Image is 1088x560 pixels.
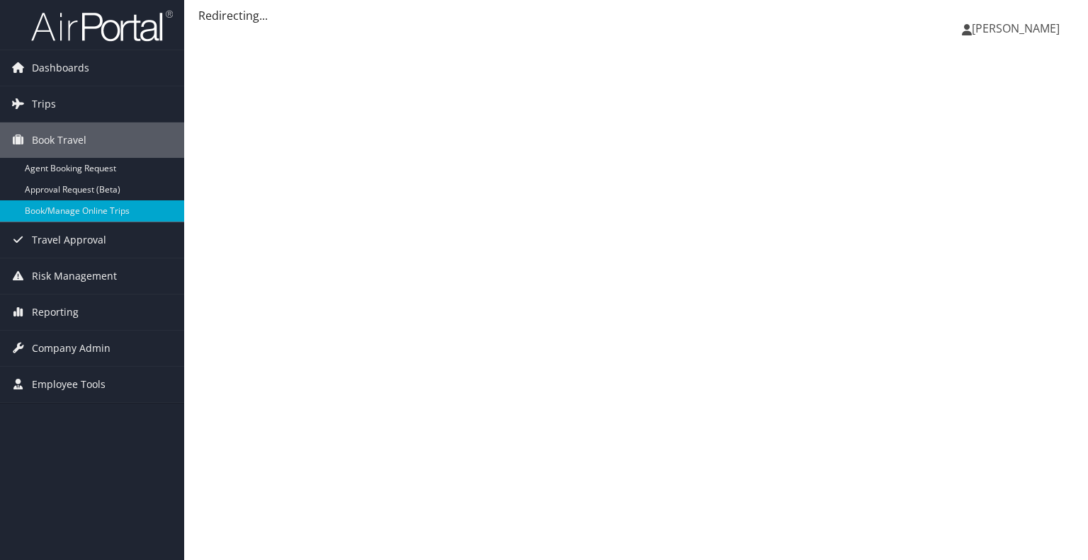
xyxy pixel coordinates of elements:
div: Redirecting... [198,7,1074,24]
span: Reporting [32,295,79,330]
img: airportal-logo.png [31,9,173,42]
span: [PERSON_NAME] [972,21,1060,36]
span: Company Admin [32,331,110,366]
span: Trips [32,86,56,122]
span: Dashboards [32,50,89,86]
a: [PERSON_NAME] [962,7,1074,50]
span: Book Travel [32,122,86,158]
span: Risk Management [32,258,117,294]
span: Travel Approval [32,222,106,258]
span: Employee Tools [32,367,106,402]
